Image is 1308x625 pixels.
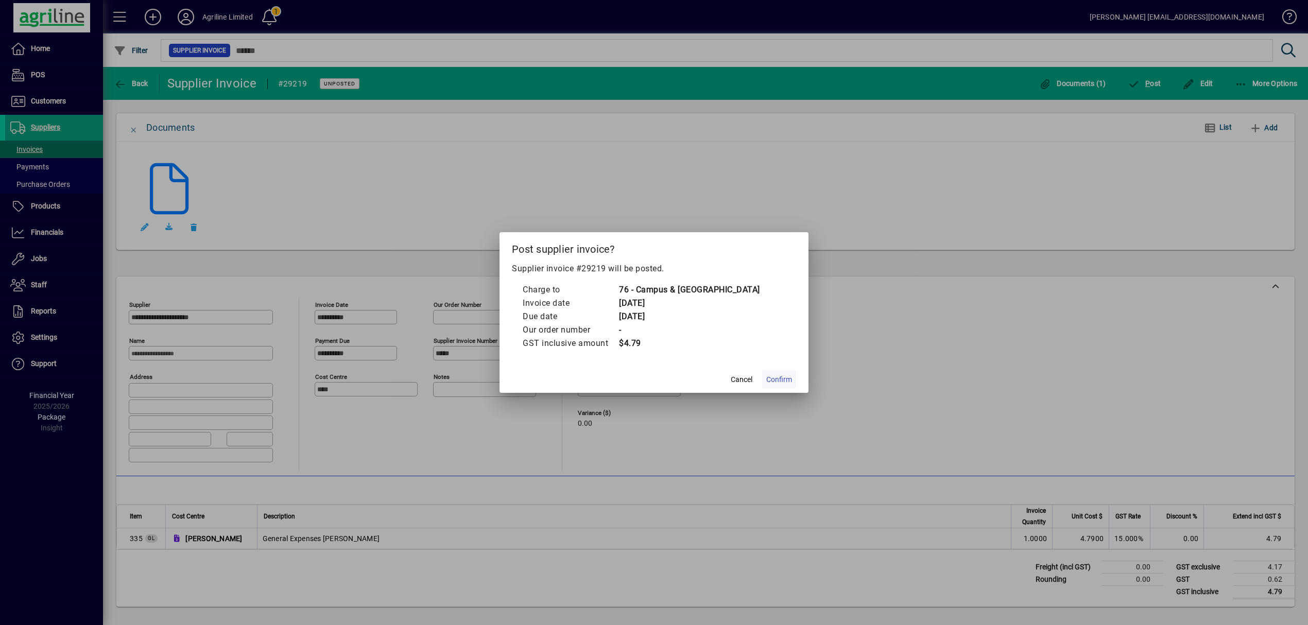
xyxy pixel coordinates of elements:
h2: Post supplier invoice? [500,232,808,262]
td: Invoice date [522,297,618,310]
button: Cancel [725,370,758,389]
p: Supplier invoice #29219 will be posted. [512,263,796,275]
td: [DATE] [618,297,760,310]
td: [DATE] [618,310,760,323]
span: Cancel [731,374,752,385]
td: Charge to [522,283,618,297]
td: Due date [522,310,618,323]
td: 76 - Campus & [GEOGRAPHIC_DATA] [618,283,760,297]
button: Confirm [762,370,796,389]
span: Confirm [766,374,792,385]
td: $4.79 [618,337,760,350]
td: GST inclusive amount [522,337,618,350]
td: - [618,323,760,337]
td: Our order number [522,323,618,337]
